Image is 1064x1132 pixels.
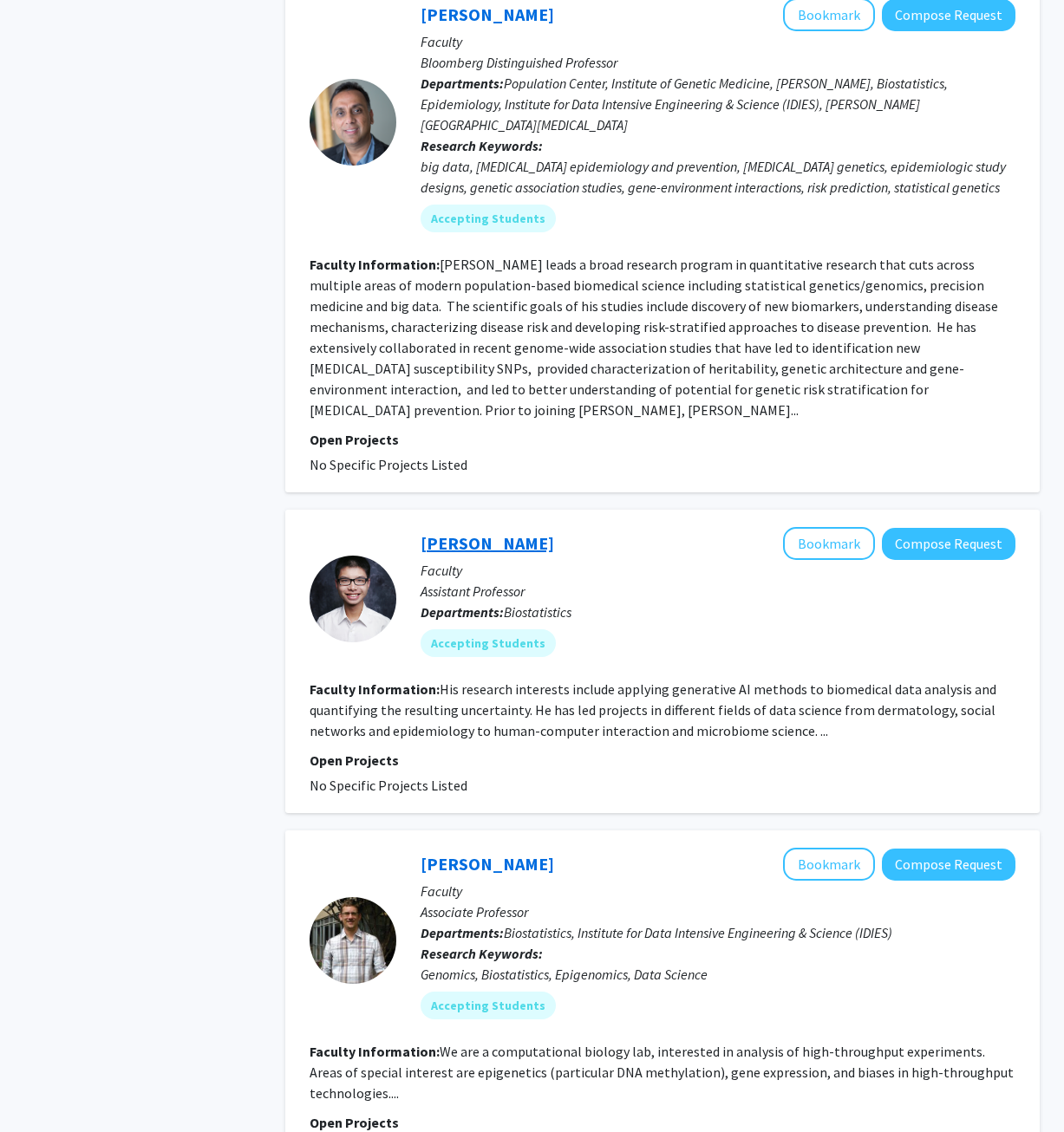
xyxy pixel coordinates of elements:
p: Open Projects [310,429,1015,450]
fg-read-more: [PERSON_NAME] leads a broad research program in quantitative research that cuts across multiple a... [310,256,998,419]
fg-read-more: His research interests include applying generative AI methods to biomedical data analysis and qua... [310,680,996,739]
div: Genomics, Biostatistics, Epigenomics, Data Science [421,964,1015,985]
a: [PERSON_NAME] [421,532,554,554]
span: Population Center, Institute of Genetic Medicine, [PERSON_NAME], Biostatistics, Epidemiology, Ins... [421,75,948,133]
b: Faculty Information: [310,680,440,698]
b: Faculty Information: [310,1043,440,1060]
button: Compose Request to Kasper Hansen [882,849,1015,881]
span: Biostatistics, Institute for Data Intensive Engineering & Science (IDIES) [504,924,892,941]
iframe: Chat [13,1054,74,1119]
p: Faculty [421,881,1015,901]
b: Departments: [421,603,504,621]
mat-chip: Accepting Students [421,992,556,1019]
b: Research Keywords: [421,945,543,962]
span: No Specific Projects Listed [310,456,467,473]
b: Faculty Information: [310,256,440,273]
p: Open Projects [310,750,1015,771]
p: Associate Professor [421,901,1015,922]
a: [PERSON_NAME] [421,853,554,875]
button: Compose Request to Yiqun Chen [882,528,1015,560]
button: Add Yiqun Chen to Bookmarks [783,527,875,560]
button: Add Kasper Hansen to Bookmarks [783,848,875,881]
mat-chip: Accepting Students [421,205,556,232]
fg-read-more: We are a computational biology lab, interested in analysis of high-throughput experiments. Areas ... [310,1043,1014,1102]
mat-chip: Accepting Students [421,629,556,657]
p: Faculty [421,560,1015,581]
b: Research Keywords: [421,137,543,154]
div: big data, [MEDICAL_DATA] epidemiology and prevention, [MEDICAL_DATA] genetics, epidemiologic stud... [421,156,1015,198]
span: No Specific Projects Listed [310,777,467,794]
p: Bloomberg Distinguished Professor [421,52,1015,73]
b: Departments: [421,75,504,92]
p: Assistant Professor [421,581,1015,602]
b: Departments: [421,924,504,941]
a: [PERSON_NAME] [421,3,554,25]
p: Faculty [421,31,1015,52]
span: Biostatistics [504,603,571,621]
